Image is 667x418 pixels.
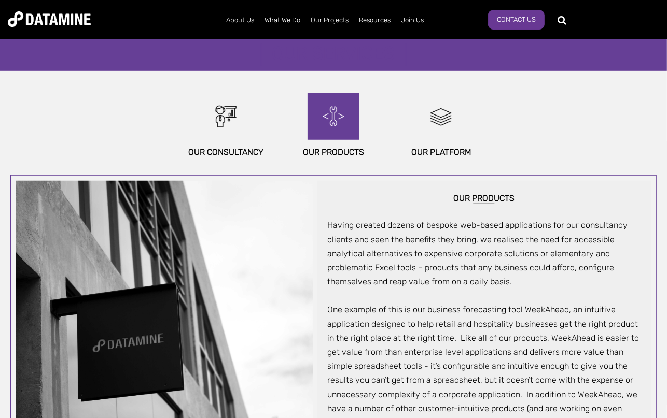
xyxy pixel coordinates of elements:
[280,145,387,159] p: Our Products
[327,194,641,205] h6: Our Products
[203,93,248,140] img: Workshop.png
[354,7,396,34] a: Resources
[221,7,259,34] a: About Us
[419,93,464,140] img: Platform.png
[262,44,406,66] h4: Our services
[305,7,354,34] a: Our Projects
[387,145,495,159] p: Our Platform
[8,11,91,27] img: Datamine
[311,93,356,140] img: Development.png
[259,7,305,34] a: What We Do
[172,145,280,159] p: Our Consultancy
[488,10,545,30] a: Contact Us
[396,7,429,34] a: Join Us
